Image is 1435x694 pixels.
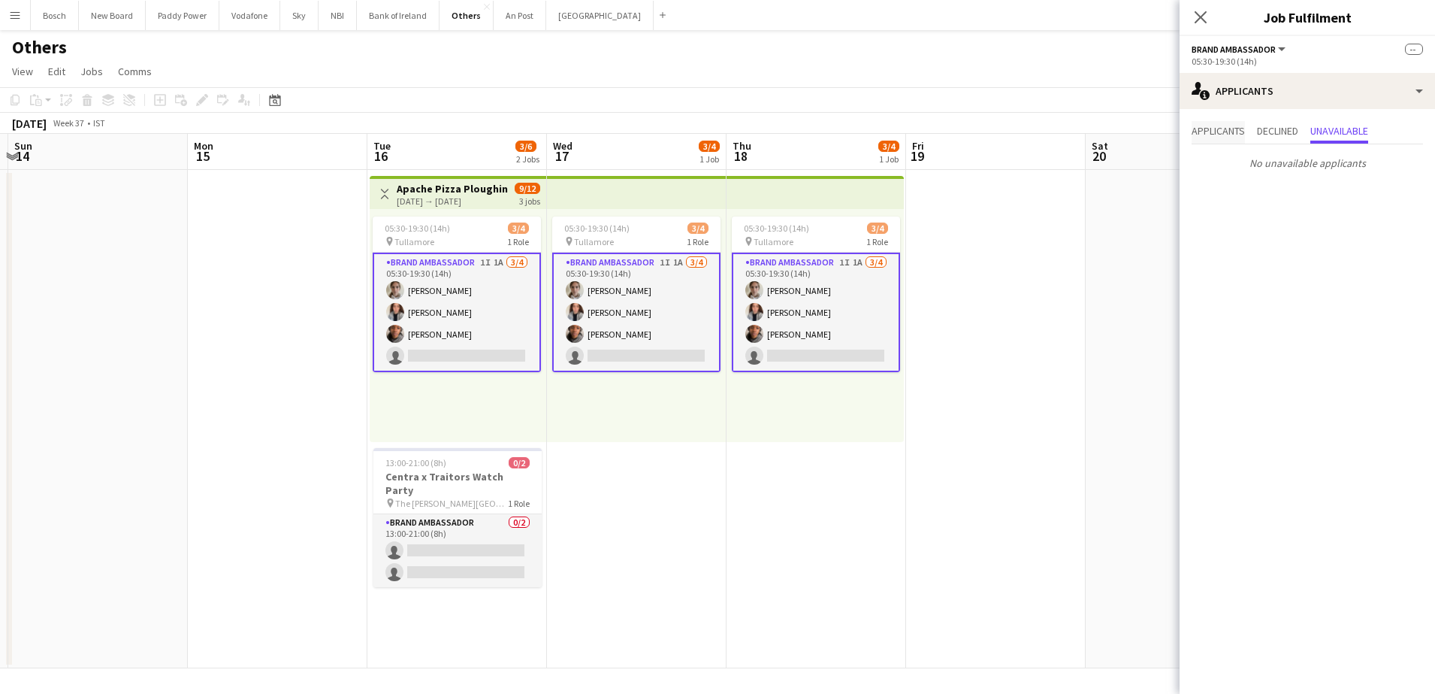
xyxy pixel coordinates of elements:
[1192,44,1288,55] button: Brand Ambassador
[112,62,158,81] a: Comms
[699,141,720,152] span: 3/4
[1089,147,1108,165] span: 20
[385,457,446,468] span: 13:00-21:00 (8h)
[146,1,219,30] button: Paddy Power
[508,498,530,509] span: 1 Role
[516,153,539,165] div: 2 Jobs
[866,236,888,247] span: 1 Role
[373,514,542,587] app-card-role: Brand Ambassador0/213:00-21:00 (8h)
[79,1,146,30] button: New Board
[515,141,536,152] span: 3/6
[519,194,540,207] div: 3 jobs
[564,223,630,234] span: 05:30-19:30 (14h)
[507,236,529,247] span: 1 Role
[74,62,109,81] a: Jobs
[1192,56,1423,67] div: 05:30-19:30 (14h)
[1310,126,1368,136] span: Unavailable
[93,117,105,129] div: IST
[553,139,572,153] span: Wed
[509,457,530,468] span: 0/2
[1192,44,1276,55] span: Brand Ambassador
[494,1,546,30] button: An Post
[371,147,391,165] span: 16
[910,147,924,165] span: 19
[1192,126,1245,136] span: Applicants
[373,448,542,587] app-job-card: 13:00-21:00 (8h)0/2Centra x Traitors Watch Party The [PERSON_NAME][GEOGRAPHIC_DATA]1 RoleBrand Am...
[744,223,809,234] span: 05:30-19:30 (14h)
[732,253,900,372] app-card-role: Brand Ambassador1I1A3/405:30-19:30 (14h)[PERSON_NAME][PERSON_NAME][PERSON_NAME]
[280,1,319,30] button: Sky
[879,153,899,165] div: 1 Job
[515,183,540,194] span: 9/12
[687,223,708,234] span: 3/4
[1405,44,1423,55] span: --
[730,147,751,165] span: 18
[397,182,509,195] h3: Apache Pizza Ploughing
[48,65,65,78] span: Edit
[732,217,900,372] app-job-card: 05:30-19:30 (14h)3/4 Tullamore1 RoleBrand Ambassador1I1A3/405:30-19:30 (14h)[PERSON_NAME][PERSON_...
[1180,150,1435,176] p: No unavailable applicants
[552,217,721,372] app-job-card: 05:30-19:30 (14h)3/4 Tullamore1 RoleBrand Ambassador1I1A3/405:30-19:30 (14h)[PERSON_NAME][PERSON_...
[574,236,614,247] span: Tullamore
[50,117,87,129] span: Week 37
[551,147,572,165] span: 17
[80,65,103,78] span: Jobs
[1092,139,1108,153] span: Sat
[1180,73,1435,109] div: Applicants
[394,236,434,247] span: Tullamore
[373,217,541,372] app-job-card: 05:30-19:30 (14h)3/4 Tullamore1 RoleBrand Ambassador1I1A3/405:30-19:30 (14h)[PERSON_NAME][PERSON_...
[31,1,79,30] button: Bosch
[1180,8,1435,27] h3: Job Fulfilment
[385,223,450,234] span: 05:30-19:30 (14h)
[14,139,32,153] span: Sun
[440,1,494,30] button: Others
[1257,126,1298,136] span: Declined
[118,65,152,78] span: Comms
[733,139,751,153] span: Thu
[319,1,357,30] button: NBI
[687,236,708,247] span: 1 Role
[42,62,71,81] a: Edit
[194,139,213,153] span: Mon
[867,223,888,234] span: 3/4
[373,139,391,153] span: Tue
[754,236,793,247] span: Tullamore
[395,498,508,509] span: The [PERSON_NAME][GEOGRAPHIC_DATA]
[12,36,67,59] h1: Others
[219,1,280,30] button: Vodafone
[508,223,529,234] span: 3/4
[12,147,32,165] span: 14
[12,116,47,131] div: [DATE]
[357,1,440,30] button: Bank of Ireland
[12,65,33,78] span: View
[373,470,542,497] h3: Centra x Traitors Watch Party
[912,139,924,153] span: Fri
[546,1,654,30] button: [GEOGRAPHIC_DATA]
[6,62,39,81] a: View
[878,141,899,152] span: 3/4
[192,147,213,165] span: 15
[552,253,721,372] app-card-role: Brand Ambassador1I1A3/405:30-19:30 (14h)[PERSON_NAME][PERSON_NAME][PERSON_NAME]
[397,195,509,207] div: [DATE] → [DATE]
[373,253,541,372] app-card-role: Brand Ambassador1I1A3/405:30-19:30 (14h)[PERSON_NAME][PERSON_NAME][PERSON_NAME]
[699,153,719,165] div: 1 Job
